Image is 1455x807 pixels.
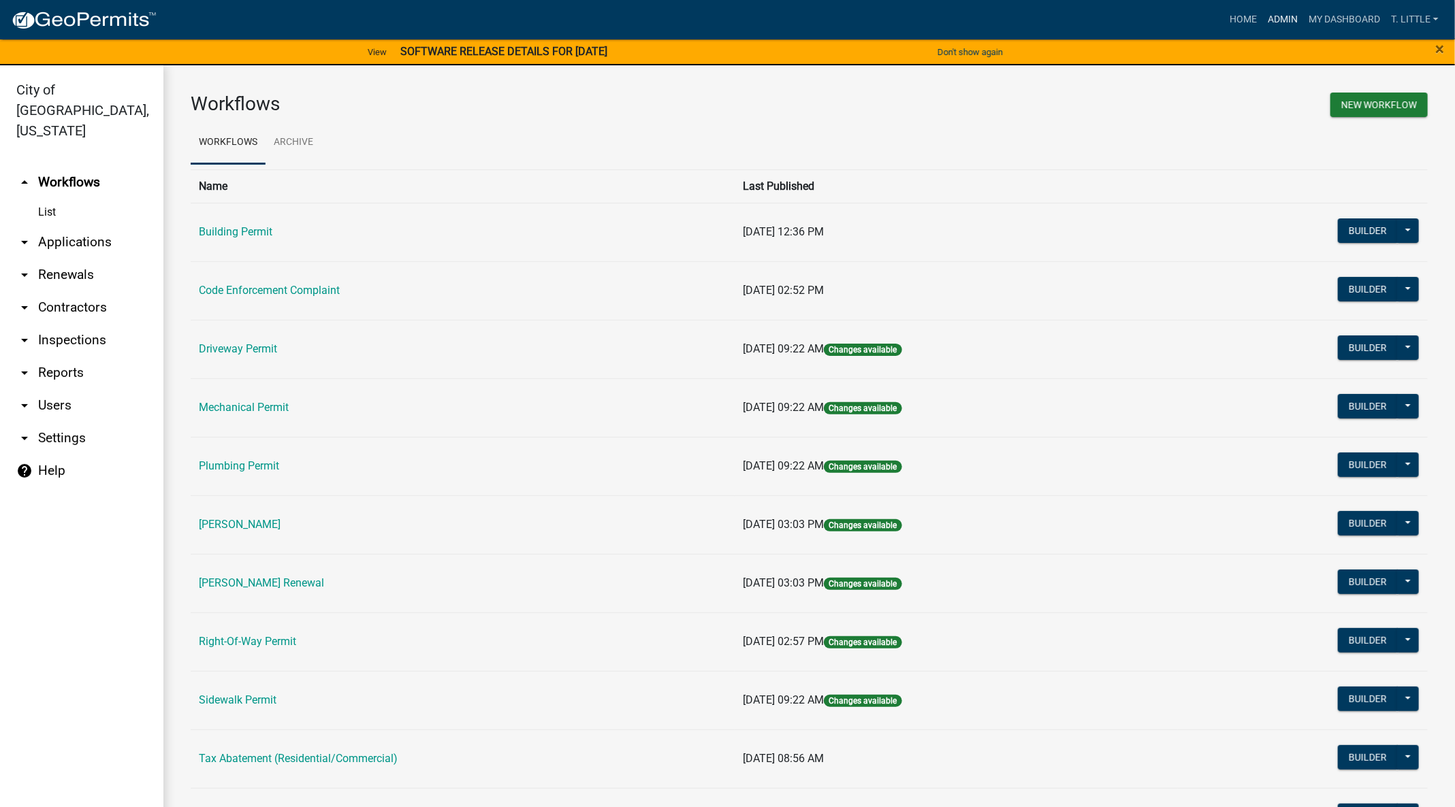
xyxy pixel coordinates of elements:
[1338,394,1398,418] button: Builder
[191,93,799,116] h3: Workflows
[1436,41,1445,57] button: Close
[16,267,33,283] i: arrow_drop_down
[400,45,607,58] strong: SOFTWARE RELEASE DETAILS FOR [DATE]
[16,365,33,381] i: arrow_drop_down
[16,463,33,479] i: help
[1436,39,1445,59] span: ×
[824,461,901,473] span: Changes available
[16,397,33,414] i: arrow_drop_down
[1338,218,1398,243] button: Builder
[735,169,1178,203] th: Last Published
[743,459,824,472] span: [DATE] 09:22 AM
[1338,452,1398,477] button: Builder
[16,430,33,446] i: arrow_drop_down
[1338,745,1398,770] button: Builder
[743,752,824,765] span: [DATE] 08:56 AM
[743,576,824,589] span: [DATE] 03:03 PM
[199,459,279,472] a: Plumbing Permit
[16,174,33,191] i: arrow_drop_up
[1330,93,1428,117] button: New Workflow
[1338,277,1398,301] button: Builder
[199,635,296,648] a: Right-Of-Way Permit
[743,693,824,706] span: [DATE] 09:22 AM
[199,284,340,297] a: Code Enforcement Complaint
[824,636,901,648] span: Changes available
[824,402,901,414] span: Changes available
[1338,570,1398,594] button: Builder
[743,284,824,297] span: [DATE] 02:52 PM
[191,121,266,165] a: Workflows
[1224,7,1262,33] a: Home
[743,401,824,414] span: [DATE] 09:22 AM
[266,121,321,165] a: Archive
[932,41,1008,63] button: Don't show again
[199,693,276,706] a: Sidewalk Permit
[824,519,901,531] span: Changes available
[16,332,33,348] i: arrow_drop_down
[743,518,824,531] span: [DATE] 03:03 PM
[1262,7,1303,33] a: Admin
[16,299,33,316] i: arrow_drop_down
[1338,335,1398,360] button: Builder
[362,41,392,63] a: View
[199,225,272,238] a: Building Permit
[1303,7,1386,33] a: My Dashboard
[199,401,289,414] a: Mechanical Permit
[824,344,901,356] span: Changes available
[1338,687,1398,711] button: Builder
[1338,628,1398,653] button: Builder
[1386,7,1444,33] a: T. Little
[743,225,824,238] span: [DATE] 12:36 PM
[824,695,901,707] span: Changes available
[191,169,735,203] th: Name
[199,342,277,355] a: Driveway Permit
[199,518,281,531] a: [PERSON_NAME]
[199,576,324,589] a: [PERSON_NAME] Renewal
[743,635,824,648] span: [DATE] 02:57 PM
[824,578,901,590] span: Changes available
[199,752,398,765] a: Tax Abatement (Residential/Commercial)
[743,342,824,355] span: [DATE] 09:22 AM
[1338,511,1398,536] button: Builder
[16,234,33,250] i: arrow_drop_down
